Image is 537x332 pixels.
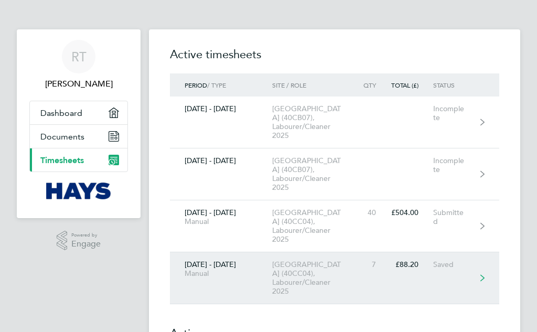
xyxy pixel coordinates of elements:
nav: Main navigation [17,29,141,218]
span: RT [71,50,87,63]
a: [DATE] - [DATE][GEOGRAPHIC_DATA] (40CB07), Labourer/Cleaner 2025Incomplete [170,148,499,200]
img: hays-logo-retina.png [46,183,112,199]
div: Status [433,81,479,89]
div: [DATE] - [DATE] [170,156,272,165]
span: Robert Taylor [29,78,128,90]
span: Powered by [71,231,101,240]
div: Qty [358,81,391,89]
a: Timesheets [30,148,127,172]
a: [DATE] - [DATE]Manual[GEOGRAPHIC_DATA] (40CC04), Labourer/Cleaner 20257£88.20Saved [170,252,499,304]
a: [DATE] - [DATE][GEOGRAPHIC_DATA] (40CB07), Labourer/Cleaner 2025Incomplete [170,97,499,148]
span: Dashboard [40,108,82,118]
a: Dashboard [30,101,127,124]
a: Powered byEngage [57,231,101,251]
a: RT[PERSON_NAME] [29,40,128,90]
div: [GEOGRAPHIC_DATA] (40CB07), Labourer/Cleaner 2025 [272,104,358,140]
div: Manual [185,269,257,278]
div: [DATE] - [DATE] [170,104,272,113]
div: Saved [433,260,479,269]
div: Manual [185,217,257,226]
div: [GEOGRAPHIC_DATA] (40CB07), Labourer/Cleaner 2025 [272,156,358,192]
div: Site / Role [272,81,358,89]
div: 7 [358,260,391,269]
a: Documents [30,125,127,148]
a: [DATE] - [DATE]Manual[GEOGRAPHIC_DATA] (40CC04), Labourer/Cleaner 202540£504.00Submitted [170,200,499,252]
a: Go to home page [29,183,128,199]
div: £504.00 [391,208,434,217]
div: 40 [358,208,391,217]
div: £88.20 [391,260,434,269]
div: [DATE] - [DATE] [170,208,272,226]
div: [GEOGRAPHIC_DATA] (40CC04), Labourer/Cleaner 2025 [272,208,358,244]
div: [GEOGRAPHIC_DATA] (40CC04), Labourer/Cleaner 2025 [272,260,358,296]
span: Timesheets [40,155,84,165]
div: Incomplete [433,156,479,174]
span: Documents [40,132,84,142]
span: Period [185,81,207,89]
div: Submitted [433,208,479,226]
div: [DATE] - [DATE] [170,260,272,278]
div: Total (£) [391,81,434,89]
div: / Type [170,81,272,89]
span: Engage [71,240,101,249]
h2: Active timesheets [170,46,499,73]
div: Incomplete [433,104,479,122]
